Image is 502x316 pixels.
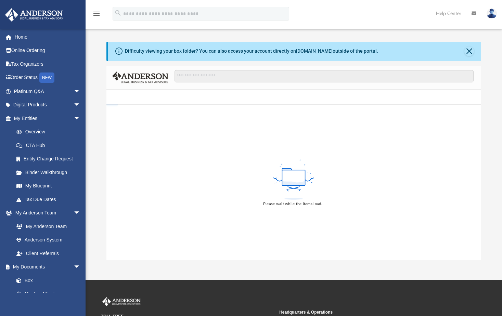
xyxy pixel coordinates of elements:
[125,48,378,55] div: Difficulty viewing your box folder? You can also access your account directly on outside of the p...
[296,48,333,54] a: [DOMAIN_NAME]
[114,9,122,17] i: search
[10,125,91,139] a: Overview
[5,71,91,85] a: Order StatusNEW
[10,233,87,247] a: Anderson System
[5,206,87,220] a: My Anderson Teamarrow_drop_down
[92,13,101,18] a: menu
[74,98,87,112] span: arrow_drop_down
[279,309,453,315] small: Headquarters & Operations
[487,9,497,18] img: User Pic
[5,44,91,57] a: Online Ordering
[10,166,91,179] a: Binder Walkthrough
[10,139,91,152] a: CTA Hub
[74,84,87,98] span: arrow_drop_down
[464,47,474,56] button: Close
[5,84,91,98] a: Platinum Q&Aarrow_drop_down
[10,193,91,206] a: Tax Due Dates
[10,247,87,260] a: Client Referrals
[74,206,87,220] span: arrow_drop_down
[74,111,87,126] span: arrow_drop_down
[74,260,87,274] span: arrow_drop_down
[10,179,87,193] a: My Blueprint
[92,10,101,18] i: menu
[5,57,91,71] a: Tax Organizers
[10,220,84,233] a: My Anderson Team
[101,297,142,306] img: Anderson Advisors Platinum Portal
[10,287,87,301] a: Meeting Minutes
[5,30,91,44] a: Home
[5,98,91,112] a: Digital Productsarrow_drop_down
[10,274,84,287] a: Box
[175,70,474,83] input: Search files and folders
[5,260,87,274] a: My Documentsarrow_drop_down
[10,152,91,166] a: Entity Change Request
[5,111,91,125] a: My Entitiesarrow_drop_down
[3,8,65,22] img: Anderson Advisors Platinum Portal
[263,201,324,207] div: Please wait while the items load...
[39,73,54,83] div: NEW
